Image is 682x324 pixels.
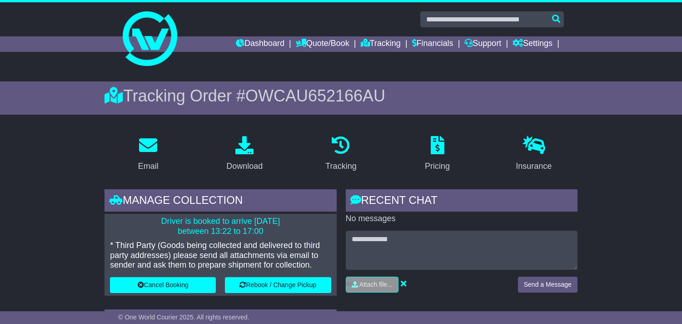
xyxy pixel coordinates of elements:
[510,133,558,176] a: Insurance
[245,86,385,105] span: OWCAU652166AU
[325,160,356,172] div: Tracking
[346,214,577,224] p: No messages
[220,133,269,176] a: Download
[513,36,553,52] a: Settings
[425,160,450,172] div: Pricing
[105,86,577,106] div: Tracking Order #
[419,133,456,176] a: Pricing
[110,241,331,270] p: * Third Party (Goods being collected and delivered to third party addresses) please send all atta...
[236,36,284,52] a: Dashboard
[346,189,577,214] div: RECENT CHAT
[118,314,249,321] span: © One World Courier 2025. All rights reserved.
[518,277,577,293] button: Send a Message
[226,160,263,172] div: Download
[296,36,349,52] a: Quote/Book
[361,36,401,52] a: Tracking
[225,277,331,293] button: Rebook / Change Pickup
[105,189,336,214] div: Manage collection
[319,133,362,176] a: Tracking
[516,160,552,172] div: Insurance
[110,277,216,293] button: Cancel Booking
[132,133,164,176] a: Email
[138,160,159,172] div: Email
[412,36,453,52] a: Financials
[110,217,331,236] p: Driver is booked to arrive [DATE] between 13:22 to 17:00
[464,36,501,52] a: Support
